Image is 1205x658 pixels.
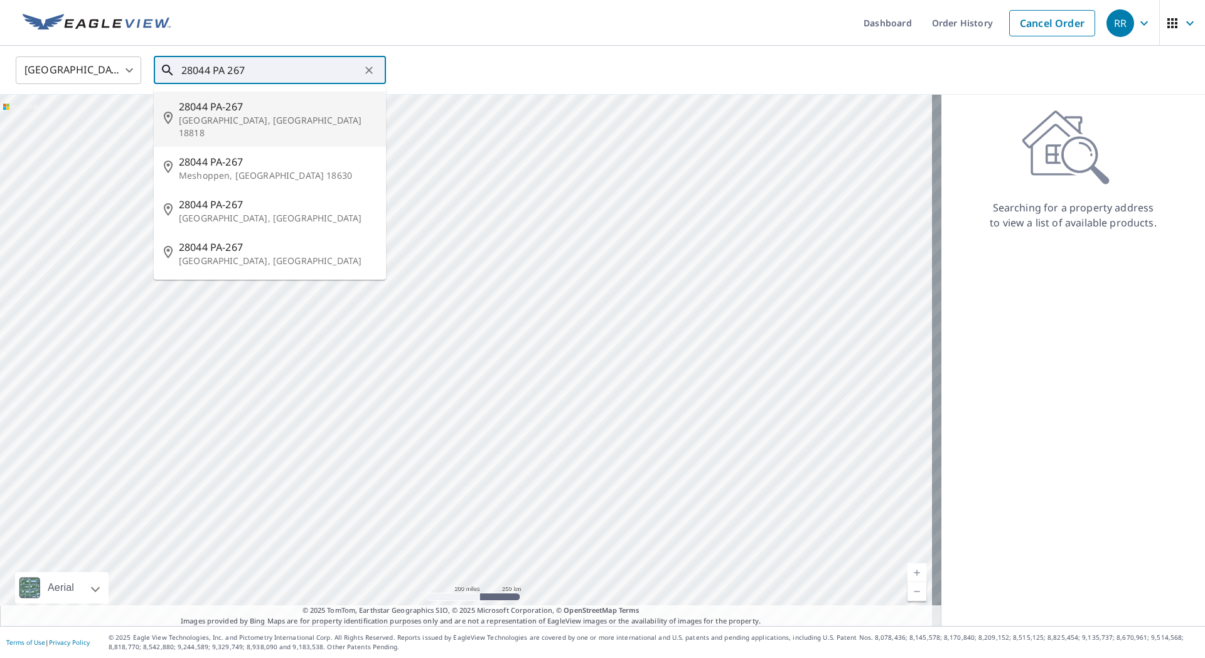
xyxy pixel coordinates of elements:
div: RR [1106,9,1134,37]
p: [GEOGRAPHIC_DATA], [GEOGRAPHIC_DATA] 18818 [179,114,376,139]
div: [GEOGRAPHIC_DATA] [16,53,141,88]
a: Cancel Order [1009,10,1095,36]
p: [GEOGRAPHIC_DATA], [GEOGRAPHIC_DATA] [179,212,376,225]
p: Searching for a property address to view a list of available products. [989,200,1157,230]
span: 28044 PA-267 [179,99,376,114]
span: 28044 PA-267 [179,240,376,255]
p: Meshoppen, [GEOGRAPHIC_DATA] 18630 [179,169,376,182]
a: OpenStreetMap [564,605,616,615]
a: Terms [619,605,640,615]
button: Clear [360,61,378,79]
p: [GEOGRAPHIC_DATA], [GEOGRAPHIC_DATA] [179,255,376,267]
img: EV Logo [23,14,171,33]
div: Aerial [44,572,78,603]
a: Current Level 5, Zoom Out [908,582,926,601]
input: Search by address or latitude-longitude [181,53,360,88]
p: | [6,639,90,646]
a: Current Level 5, Zoom In [908,563,926,582]
div: Aerial [15,572,109,603]
span: © 2025 TomTom, Earthstar Geographics SIO, © 2025 Microsoft Corporation, © [303,605,640,616]
a: Terms of Use [6,638,45,647]
a: Privacy Policy [49,638,90,647]
p: © 2025 Eagle View Technologies, Inc. and Pictometry International Corp. All Rights Reserved. Repo... [109,633,1199,652]
span: 28044 PA-267 [179,197,376,212]
span: 28044 PA-267 [179,154,376,169]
